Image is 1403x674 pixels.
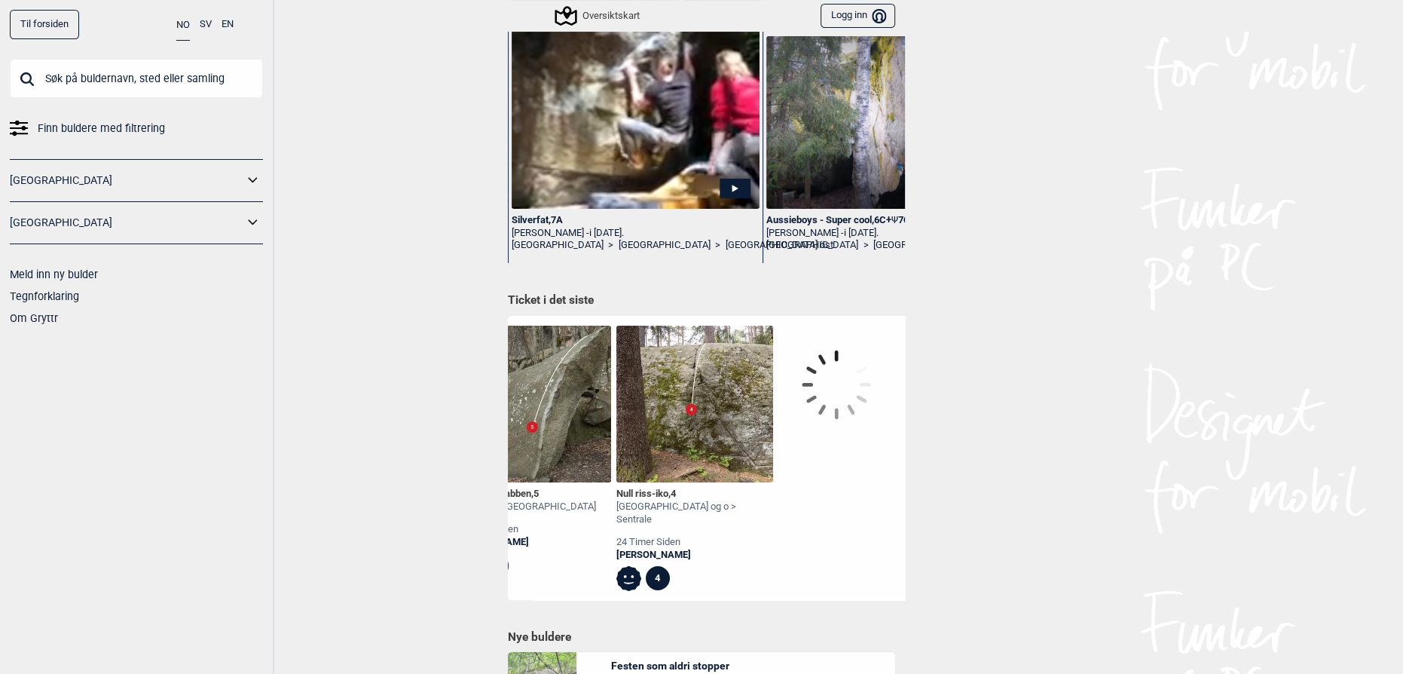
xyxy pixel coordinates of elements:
[715,239,720,252] span: >
[611,659,729,672] span: Festen som aldri stopper
[529,488,534,499] span: 5
[450,488,591,501] div: Makadamslabben ,
[821,4,895,29] button: Logg inn
[10,212,243,234] a: [GEOGRAPHIC_DATA]
[512,227,760,240] div: [PERSON_NAME] -
[891,214,898,225] span: Ψ
[10,59,263,98] input: Søk på buldernavn, sted eller samling
[557,7,640,25] div: Oversiktskart
[612,536,769,549] div: 24 timer siden
[766,239,858,252] a: [GEOGRAPHIC_DATA]
[10,312,58,324] a: Om Gryttr
[666,488,671,499] span: 4
[863,239,868,252] span: >
[450,523,591,536] div: 24 timer siden
[176,10,190,41] button: NO
[10,118,263,139] a: Finn buldere med filtrering
[612,501,769,526] div: [GEOGRAPHIC_DATA] og o > Sentrale
[619,239,711,252] a: [GEOGRAPHIC_DATA]
[589,227,624,238] span: i [DATE].
[450,326,607,483] img: Makadamslabben
[844,227,879,238] span: i [DATE].
[200,10,212,39] button: SV
[766,36,1014,210] img: Staffan pa Supercool
[10,290,79,302] a: Tegnforklaring
[608,239,613,252] span: >
[450,536,591,549] a: [PERSON_NAME]
[641,566,666,591] div: 4
[10,10,79,39] a: Til forsiden
[450,501,591,513] div: Bohuslän > [GEOGRAPHIC_DATA]
[612,549,769,562] a: [PERSON_NAME]
[38,118,165,139] span: Finn buldere med filtrering
[726,239,833,252] a: [GEOGRAPHIC_DATA] öst
[612,326,769,483] img: Null riss iko 210604
[766,214,1014,227] div: Aussieboys - Super cool , 6C+ 7C
[766,227,1014,240] div: [PERSON_NAME] -
[512,239,604,252] a: [GEOGRAPHIC_DATA]
[612,488,769,501] div: Null riss-iko ,
[222,10,234,39] button: EN
[10,170,243,191] a: [GEOGRAPHIC_DATA]
[873,239,965,252] a: [GEOGRAPHIC_DATA]
[508,630,895,645] h1: Nye buldere
[508,293,895,309] h1: Ticket i det siste
[512,214,760,227] div: Silverfat , 7A
[10,268,98,280] a: Meld inn ny bulder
